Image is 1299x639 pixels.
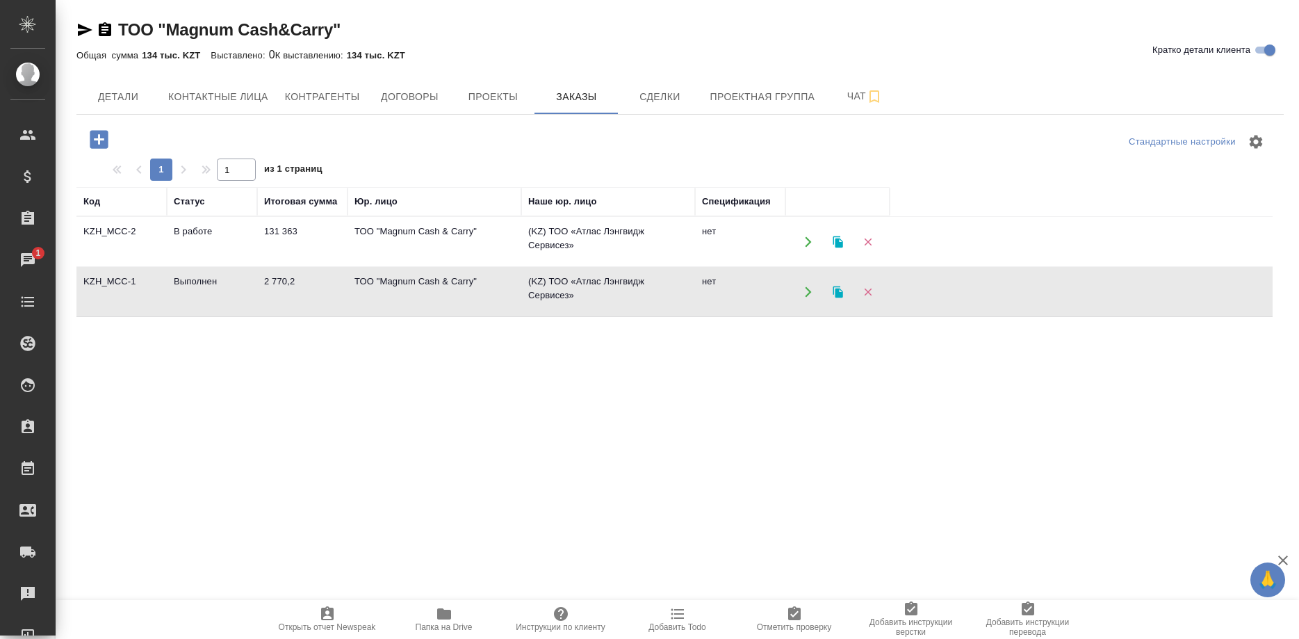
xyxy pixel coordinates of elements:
span: Договоры [376,88,443,106]
td: KZH_MCC-2 [76,218,167,266]
button: Добавить инструкции верстки [853,600,970,639]
span: Проекты [459,88,526,106]
p: К выставлению: [275,50,347,60]
div: split button [1125,131,1239,153]
span: из 1 страниц [264,161,322,181]
td: (KZ) ТОО «Атлас Лэнгвидж Сервисез» [521,218,695,266]
button: Открыть [794,227,822,256]
span: Инструкции по клиенту [516,622,605,632]
span: Настроить таблицу [1239,125,1273,159]
span: Проектная группа [710,88,815,106]
span: Контрагенты [285,88,360,106]
td: KZH_MCC-1 [76,268,167,316]
p: 134 тыс. KZT [142,50,211,60]
div: Код [83,195,100,209]
td: Выполнен [167,268,257,316]
button: Удалить [853,227,882,256]
td: 131 363 [257,218,348,266]
button: Инструкции по клиенту [503,600,619,639]
span: Чат [831,88,898,105]
a: ТОО "Magnum Cash&Carry" [118,20,341,39]
button: Папка на Drive [386,600,503,639]
div: Итоговая сумма [264,195,337,209]
button: Добавить проект [80,125,118,154]
span: Добавить инструкции верстки [861,617,961,637]
td: В работе [167,218,257,266]
span: Кратко детали клиента [1152,43,1250,57]
button: Добавить инструкции перевода [970,600,1086,639]
span: Отметить проверку [757,622,831,632]
span: Детали [85,88,152,106]
span: Добавить инструкции перевода [978,617,1078,637]
p: 134 тыс. KZT [347,50,416,60]
p: Общая сумма [76,50,142,60]
button: Скопировать ссылку для ЯМессенджера [76,22,93,38]
td: ТОО "Magnum Cash & Carry" [348,268,521,316]
button: Удалить [853,277,882,306]
td: 2 770,2 [257,268,348,316]
td: (KZ) ТОО «Атлас Лэнгвидж Сервисез» [521,268,695,316]
span: 1 [27,246,49,260]
button: Клонировать [824,227,852,256]
span: Сделки [626,88,693,106]
div: Юр. лицо [354,195,398,209]
p: Выставлено: [211,50,268,60]
td: ТОО "Magnum Cash & Carry" [348,218,521,266]
div: 0 [76,47,1284,63]
div: Наше юр. лицо [528,195,597,209]
button: Добавить Todo [619,600,736,639]
td: нет [695,218,785,266]
div: Спецификация [702,195,771,209]
span: Добавить Todo [648,622,705,632]
span: Папка на Drive [416,622,473,632]
button: Отметить проверку [736,600,853,639]
button: Открыть [794,277,822,306]
svg: Подписаться [866,88,883,105]
td: нет [695,268,785,316]
span: Открыть отчет Newspeak [279,622,376,632]
button: Скопировать ссылку [97,22,113,38]
span: Контактные лица [168,88,268,106]
div: Статус [174,195,205,209]
button: Открыть отчет Newspeak [269,600,386,639]
a: 1 [3,243,52,277]
button: 🙏 [1250,563,1285,597]
button: Клонировать [824,277,852,306]
span: 🙏 [1256,565,1280,594]
span: Заказы [543,88,610,106]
